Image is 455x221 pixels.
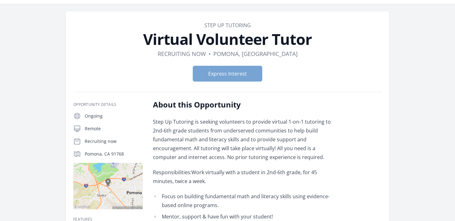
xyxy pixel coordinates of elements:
h1: Virtual Volunteer Tutor [73,32,382,47]
a: Step Up Tutoring [204,22,251,29]
dd: Pomona, [GEOGRAPHIC_DATA] [213,49,298,58]
dd: Recruiting now [158,49,206,58]
p: Responsibilities:Work virtually with a student in 2nd-6th grade, for 45 minutes, twice a week. [153,168,338,186]
p: Remote [85,126,143,132]
p: Recruiting now [85,138,143,144]
div: • [209,49,211,58]
button: Express Interest [193,66,262,82]
h3: Opportunity Details [73,102,143,107]
li: Mentor, support & have fun with your student! [153,212,338,221]
p: Ongoing [85,113,143,119]
p: Pomona, CA 91768 [85,151,143,157]
h2: About this Opportunity [153,100,338,110]
li: Focus on building fundamental math and literacy skills using evidence-based online programs. [153,192,338,210]
p: Step Up Tutoring is seeking volunteers to provide virtual 1-on-1 tutoring to 2nd-6th grade studen... [153,117,338,162]
img: Map [73,163,143,209]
